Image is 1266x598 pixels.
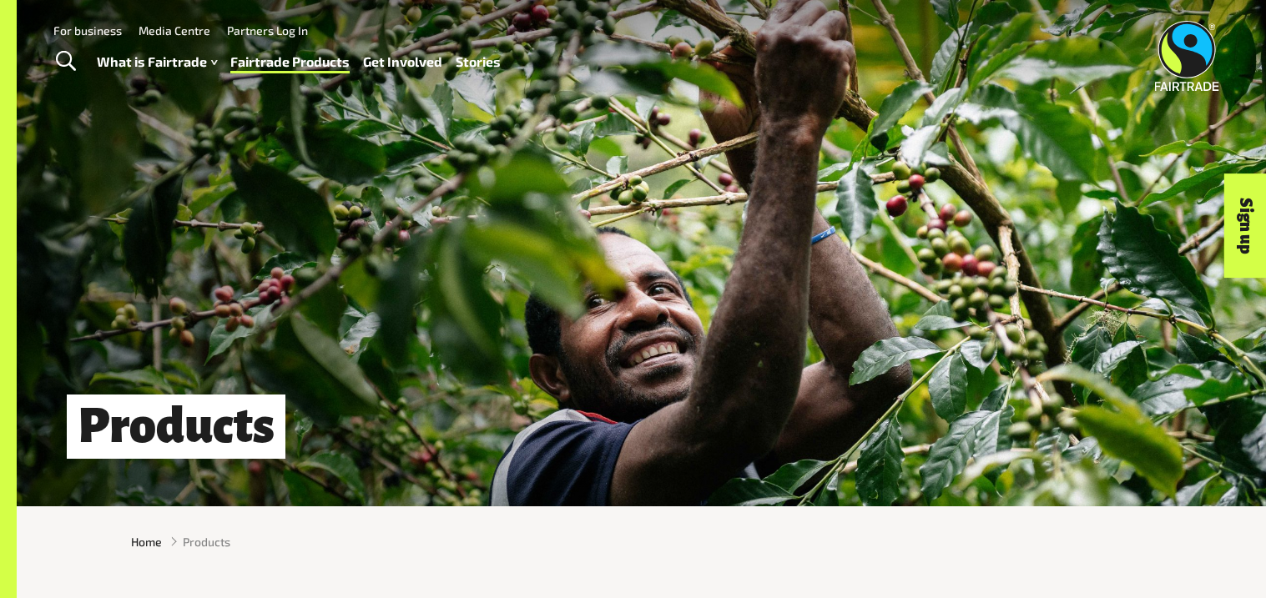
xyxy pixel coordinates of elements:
[139,23,210,38] a: Media Centre
[227,23,308,38] a: Partners Log In
[97,50,217,74] a: What is Fairtrade
[1155,21,1219,91] img: Fairtrade Australia New Zealand logo
[53,23,122,38] a: For business
[456,50,501,74] a: Stories
[363,50,442,74] a: Get Involved
[131,533,162,550] a: Home
[183,533,230,550] span: Products
[230,50,350,74] a: Fairtrade Products
[67,394,285,459] h1: Products
[45,41,86,83] a: Toggle Search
